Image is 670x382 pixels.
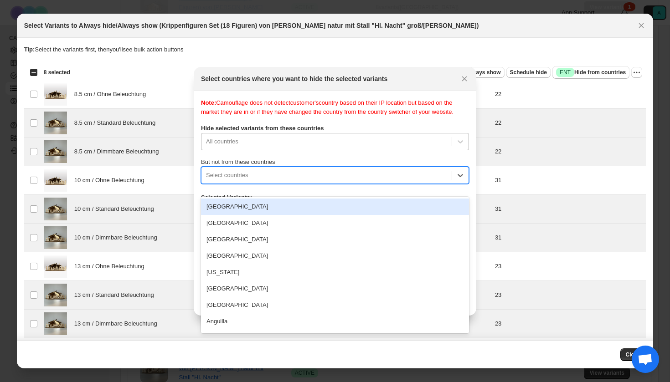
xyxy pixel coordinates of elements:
div: [GEOGRAPHIC_DATA] [201,297,469,313]
div: [GEOGRAPHIC_DATA] [201,330,469,346]
img: IMG_8660.jpg [44,112,67,134]
div: Anguilla [201,313,469,330]
td: 22 [492,138,646,166]
button: Always show [463,67,504,78]
span: ENT [560,69,571,76]
span: 8.5 cm / Ohne Beleuchtung [74,90,151,99]
button: Close [635,19,648,32]
span: 13 cm / Dimmbare Beleuchtung [74,319,162,328]
td: 691.00 [428,338,492,367]
span: 10 cm / Standard Beleuchtung [74,204,159,214]
span: 13 cm / Standard Beleuchtung [74,290,159,300]
div: Camouflage does not detect customer's country based on their IP location but based on the market ... [201,98,469,117]
button: Close [458,72,471,85]
span: Always show [466,69,500,76]
span: Schedule hide [510,69,547,76]
span: 8.5 cm / Standard Beleuchtung [74,118,160,127]
img: 7.png [44,83,67,106]
td: 23 [492,310,646,338]
strong: Tip: [24,46,35,53]
div: Chat öffnen [632,346,659,373]
span: 10 cm / Dimmbare Beleuchtung [74,233,162,242]
img: 7.png [44,255,67,278]
td: 23 [492,281,646,310]
h2: Select Variants to Always hide/Always show (Krippenfiguren Set (18 Figuren) von [PERSON_NAME] nat... [24,21,479,30]
img: IMG_8660.jpg [44,284,67,306]
b: Hide selected variants from these countries [201,125,324,132]
img: IMG_8660.jpg [44,198,67,220]
button: More actions [631,67,642,78]
td: 31 [492,166,646,195]
span: Hide from countries [556,68,626,77]
div: [GEOGRAPHIC_DATA] [201,199,469,215]
p: Select the variants first, then you'll see bulk action buttons [24,45,646,54]
button: SuccessENTHide from countries [552,66,629,79]
b: Note: [201,99,216,106]
div: [GEOGRAPHIC_DATA] [201,215,469,231]
td: 9 [492,338,646,367]
td: 23 [492,252,646,281]
b: Selected Variants: [201,194,252,201]
h2: Select countries where you want to hide the selected variants [201,74,387,83]
div: [GEOGRAPHIC_DATA] [201,280,469,297]
td: 22 [492,80,646,109]
span: 10 cm / Ohne Beleuchtung [74,176,149,185]
span: But not from these countries [201,158,275,165]
img: IMG_8660.jpg [44,140,67,163]
div: [GEOGRAPHIC_DATA] [201,248,469,264]
button: Schedule hide [506,67,551,78]
td: 22 [492,109,646,138]
span: Close [626,351,641,358]
td: 31 [492,224,646,252]
span: 13 cm / Ohne Beleuchtung [74,262,149,271]
img: IMG_8660.jpg [44,312,67,335]
span: 8 selected [44,69,70,76]
img: 7.png [44,169,67,192]
button: Close [620,348,646,361]
div: [US_STATE] [201,264,469,280]
img: IMG_8660.jpg [44,226,67,249]
td: 31 [492,195,646,224]
div: [GEOGRAPHIC_DATA] [201,231,469,248]
span: 8.5 cm / Dimmbare Beleuchtung [74,147,164,156]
